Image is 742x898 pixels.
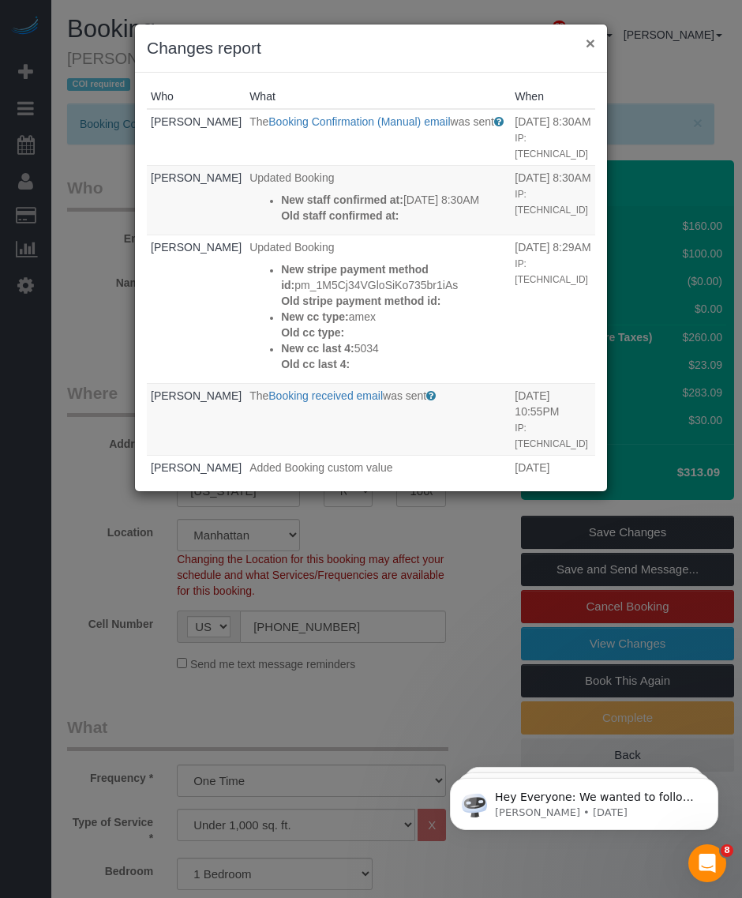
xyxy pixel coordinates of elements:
td: Who [147,235,245,383]
td: Who [147,455,245,540]
th: What [245,85,511,109]
th: When [511,85,595,109]
td: When [511,235,595,383]
td: What [245,455,511,540]
td: What [245,165,511,235]
sui-modal: Changes report [135,24,607,491]
a: Booking received email [268,389,383,402]
a: [PERSON_NAME] [151,389,242,402]
a: [PERSON_NAME] [151,115,242,128]
p: amex [281,309,507,325]
p: pm_1M5Cj34VGloSiKo735br1iAs [281,261,507,293]
span: Hey Everyone: We wanted to follow up and let you know we have been closely monitoring the account... [69,46,270,216]
td: Who [147,165,245,235]
td: What [245,109,511,165]
strong: New cc type: [281,310,349,323]
span: The [249,115,268,128]
a: [PERSON_NAME] [151,241,242,254]
strong: Old cc last 4: [281,358,350,370]
small: IP: [TECHNICAL_ID] [515,133,588,160]
strong: Old cc type: [281,326,344,339]
small: IP: [TECHNICAL_ID] [515,258,588,285]
small: IP: [TECHNICAL_ID] [515,189,588,216]
a: Booking Confirmation (Manual) email [268,115,450,128]
iframe: Intercom live chat [688,844,726,882]
a: [PERSON_NAME] [151,461,242,474]
span: Updated Booking [249,241,334,254]
strong: New cc last 4: [281,342,354,355]
td: When [511,383,595,455]
button: × [586,35,595,51]
h3: Changes report [147,36,595,60]
p: 5034 [281,340,507,356]
span: 8 [721,844,733,857]
strong: Old stripe payment method id: [281,295,440,307]
strong: Old staff confirmed at: [281,209,399,222]
span: Added Booking custom value [249,461,392,474]
td: When [511,165,595,235]
strong: New stripe payment method id: [281,263,429,291]
span: was sent [451,115,494,128]
td: Who [147,109,245,165]
strong: New staff confirmed at: [281,194,403,206]
th: Who [147,85,245,109]
span: The [249,389,268,402]
td: What [245,235,511,383]
span: was sent [383,389,426,402]
td: When [511,455,595,540]
small: IP: [TECHNICAL_ID] [515,423,588,449]
iframe: Intercom notifications message [426,745,742,855]
p: Message from Ellie, sent 3d ago [69,61,272,75]
td: Who [147,383,245,455]
td: What [245,383,511,455]
span: Updated Booking [249,171,334,184]
a: [PERSON_NAME] [151,171,242,184]
p: [DATE] 8:30AM [281,192,507,208]
td: When [511,109,595,165]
